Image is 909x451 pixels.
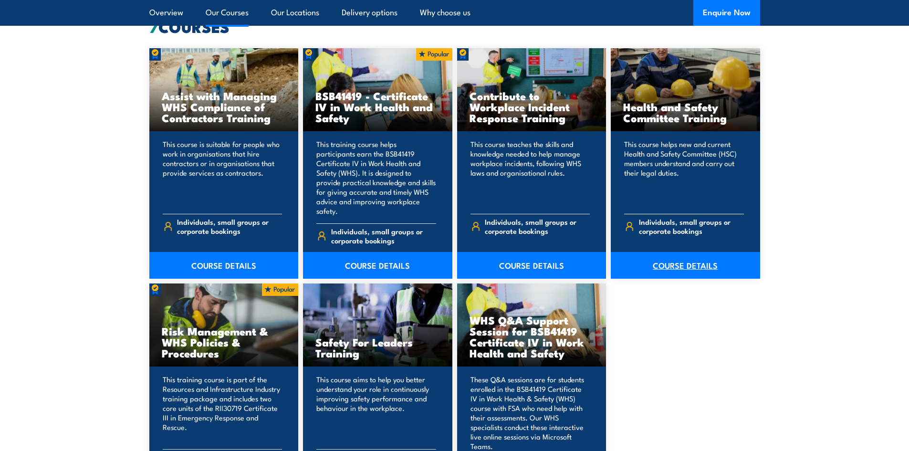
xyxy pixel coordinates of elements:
[162,325,286,358] h3: Risk Management & WHS Policies & Procedures
[470,315,594,358] h3: WHS Q&A Support Session for BSB41419 Certificate IV in Work Health and Safety
[624,139,744,206] p: This course helps new and current Health and Safety Committee (HSC) members understand and carry ...
[315,336,440,358] h3: Safety For Leaders Training
[315,90,440,123] h3: BSB41419 - Certificate IV in Work Health and Safety
[177,217,282,235] span: Individuals, small groups or corporate bookings
[470,139,590,206] p: This course teaches the skills and knowledge needed to help manage workplace incidents, following...
[149,252,299,279] a: COURSE DETAILS
[611,252,760,279] a: COURSE DETAILS
[316,375,436,441] p: This course aims to help you better understand your role in continuously improving safety perform...
[485,217,590,235] span: Individuals, small groups or corporate bookings
[457,252,606,279] a: COURSE DETAILS
[163,375,282,441] p: This training course is part of the Resources and Infrastructure Industry training package and in...
[331,227,436,245] span: Individuals, small groups or corporate bookings
[303,252,452,279] a: COURSE DETAILS
[163,139,282,206] p: This course is suitable for people who work in organisations that hire contractors or in organisa...
[470,90,594,123] h3: Contribute to Workplace Incident Response Training
[149,20,760,33] h2: COURSES
[623,101,748,123] h3: Health and Safety Committee Training
[639,217,744,235] span: Individuals, small groups or corporate bookings
[149,14,158,38] strong: 7
[162,90,286,123] h3: Assist with Managing WHS Compliance of Contractors Training
[470,375,590,451] p: These Q&A sessions are for students enrolled in the BSB41419 Certificate IV in Work Health & Safe...
[316,139,436,216] p: This training course helps participants earn the BSB41419 Certificate IV in Work Health and Safet...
